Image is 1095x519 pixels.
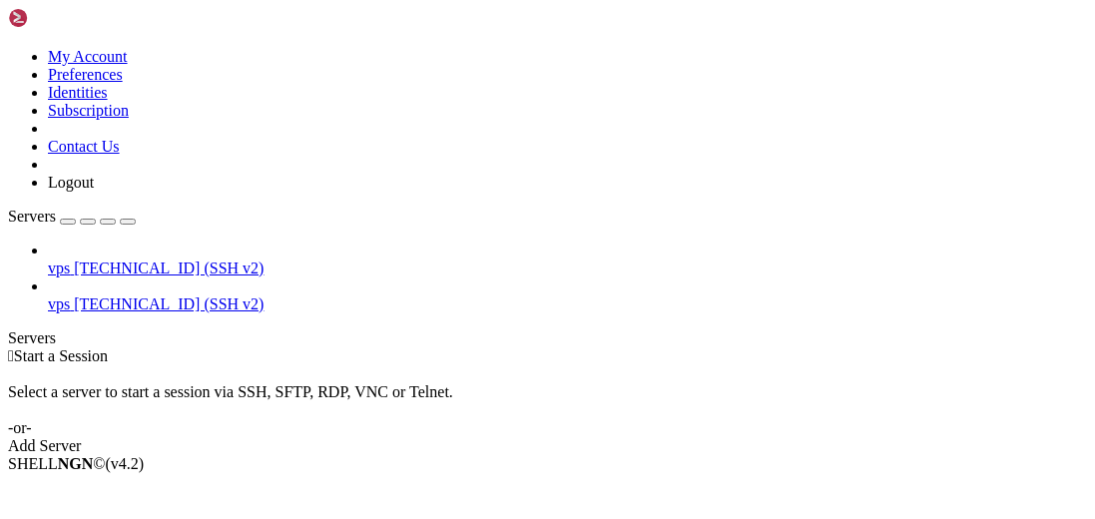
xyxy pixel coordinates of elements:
[106,455,145,472] span: 4.2.0
[8,329,1087,347] div: Servers
[8,365,1087,437] div: Select a server to start a session via SSH, SFTP, RDP, VNC or Telnet. -or-
[48,259,1087,277] a: vps [TECHNICAL_ID] (SSH v2)
[74,295,264,312] span: [TECHNICAL_ID] (SSH v2)
[74,259,264,276] span: [TECHNICAL_ID] (SSH v2)
[8,8,123,28] img: Shellngn
[48,259,70,276] span: vps
[48,102,129,119] a: Subscription
[48,138,120,155] a: Contact Us
[14,347,108,364] span: Start a Session
[8,437,1087,455] div: Add Server
[48,295,70,312] span: vps
[8,208,56,225] span: Servers
[8,347,14,364] span: 
[48,242,1087,277] li: vps [TECHNICAL_ID] (SSH v2)
[48,66,123,83] a: Preferences
[48,174,94,191] a: Logout
[8,208,136,225] a: Servers
[8,455,144,472] span: SHELL ©
[48,277,1087,313] li: vps [TECHNICAL_ID] (SSH v2)
[48,295,1087,313] a: vps [TECHNICAL_ID] (SSH v2)
[58,455,94,472] b: NGN
[48,84,108,101] a: Identities
[48,48,128,65] a: My Account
